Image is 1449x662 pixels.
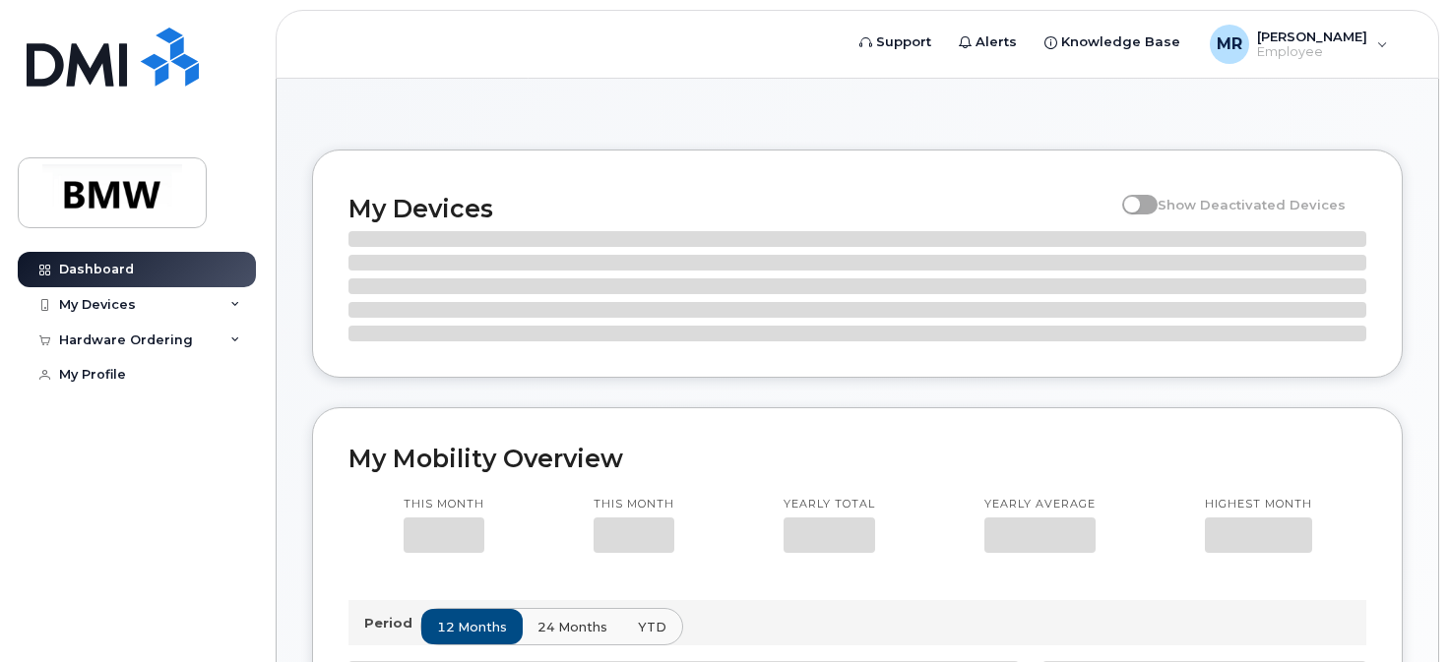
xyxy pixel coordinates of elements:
[1158,197,1346,212] span: Show Deactivated Devices
[1122,186,1138,202] input: Show Deactivated Devices
[404,497,484,512] p: This month
[348,444,1366,473] h2: My Mobility Overview
[594,497,674,512] p: This month
[348,194,1112,223] h2: My Devices
[984,497,1096,512] p: Yearly average
[364,614,420,632] p: Period
[784,497,875,512] p: Yearly total
[1205,497,1312,512] p: Highest month
[537,618,607,636] span: 24 months
[638,618,666,636] span: YTD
